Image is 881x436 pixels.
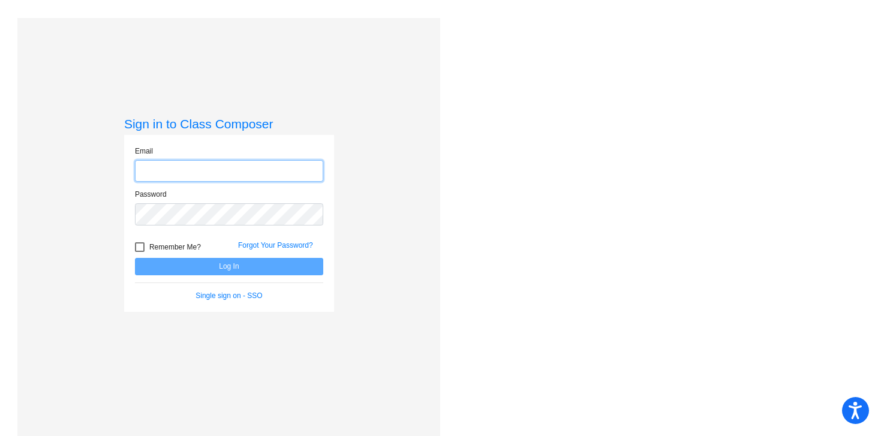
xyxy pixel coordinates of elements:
span: Remember Me? [149,240,201,254]
a: Single sign on - SSO [196,291,262,300]
h3: Sign in to Class Composer [124,116,334,131]
label: Password [135,189,167,200]
a: Forgot Your Password? [238,241,313,249]
button: Log In [135,258,323,275]
label: Email [135,146,153,157]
